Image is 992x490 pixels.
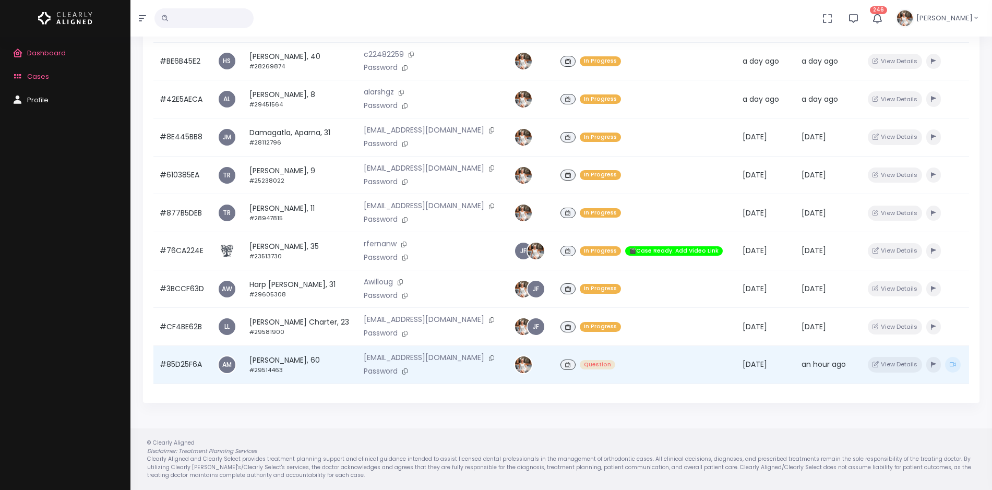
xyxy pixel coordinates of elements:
[243,118,357,157] td: Damagatla, Aparna, 31
[243,156,357,194] td: [PERSON_NAME], 9
[580,56,621,66] span: In Progress
[219,129,235,146] a: JM
[243,270,357,308] td: Harp [PERSON_NAME], 31
[868,319,922,334] button: View Details
[219,91,235,107] a: AL
[802,245,826,256] span: [DATE]
[249,328,284,336] small: #29581900
[364,290,501,302] p: Password
[802,94,838,104] span: a day ago
[743,283,767,294] span: [DATE]
[249,366,283,374] small: #29514463
[802,56,838,66] span: a day ago
[802,132,826,142] span: [DATE]
[364,100,501,112] p: Password
[743,359,767,369] span: [DATE]
[153,346,211,384] td: #85D25F6A
[895,9,914,28] img: Header Avatar
[580,94,621,104] span: In Progress
[802,208,826,218] span: [DATE]
[870,6,887,14] span: 246
[868,91,922,106] button: View Details
[743,56,779,66] span: a day ago
[580,322,621,332] span: In Progress
[868,243,922,258] button: View Details
[153,156,211,194] td: #610385EA
[580,208,621,218] span: In Progress
[515,243,532,259] a: JF
[243,42,357,80] td: [PERSON_NAME], 40
[243,346,357,384] td: [PERSON_NAME], 60
[868,129,922,145] button: View Details
[249,214,283,222] small: #28947815
[868,54,922,69] button: View Details
[625,246,723,256] span: 🎬Case Ready. Add Video Link
[364,328,501,339] p: Password
[364,200,501,212] p: [EMAIL_ADDRESS][DOMAIN_NAME]
[219,318,235,335] a: LL
[743,132,767,142] span: [DATE]
[802,283,826,294] span: [DATE]
[219,281,235,297] a: AW
[580,360,615,370] span: Question
[364,252,501,264] p: Password
[580,133,621,142] span: In Progress
[868,357,922,372] button: View Details
[364,163,501,174] p: [EMAIL_ADDRESS][DOMAIN_NAME]
[802,170,826,180] span: [DATE]
[743,170,767,180] span: [DATE]
[249,176,284,185] small: #25238022
[249,100,283,109] small: #29451564
[916,13,973,23] span: [PERSON_NAME]
[364,87,501,98] p: alarshgz
[219,167,235,184] a: TR
[743,245,767,256] span: [DATE]
[364,352,501,364] p: [EMAIL_ADDRESS][DOMAIN_NAME]
[364,62,501,74] p: Password
[243,232,357,270] td: [PERSON_NAME], 35
[364,125,501,136] p: [EMAIL_ADDRESS][DOMAIN_NAME]
[27,95,49,105] span: Profile
[153,194,211,232] td: #877B5DEB
[153,270,211,308] td: #3BCCF63D
[364,214,501,225] p: Password
[580,284,621,294] span: In Progress
[219,356,235,373] a: AM
[137,439,986,480] div: © Clearly Aligned Clearly Aligned and Clearly Select provides treatment planning support and clin...
[743,321,767,332] span: [DATE]
[364,238,501,250] p: rfernanw
[219,53,235,69] a: HS
[249,290,286,298] small: #29605308
[153,308,211,346] td: #CF4BE62B
[153,80,211,118] td: #42E5AECA
[868,206,922,221] button: View Details
[528,281,544,297] a: JF
[219,205,235,221] a: TR
[249,138,281,147] small: #28112796
[147,447,257,455] em: Disclaimer: Treatment Planning Services
[364,314,501,326] p: [EMAIL_ADDRESS][DOMAIN_NAME]
[38,7,92,29] img: Logo Horizontal
[153,42,211,80] td: #BE6B45E2
[868,168,922,183] button: View Details
[528,318,544,335] a: JF
[364,366,501,377] p: Password
[27,71,49,81] span: Cases
[802,359,846,369] span: an hour ago
[153,118,211,157] td: #8E445BB8
[580,170,621,180] span: In Progress
[249,252,282,260] small: #23513730
[364,49,501,61] p: c22482259
[27,48,66,58] span: Dashboard
[243,80,357,118] td: [PERSON_NAME], 8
